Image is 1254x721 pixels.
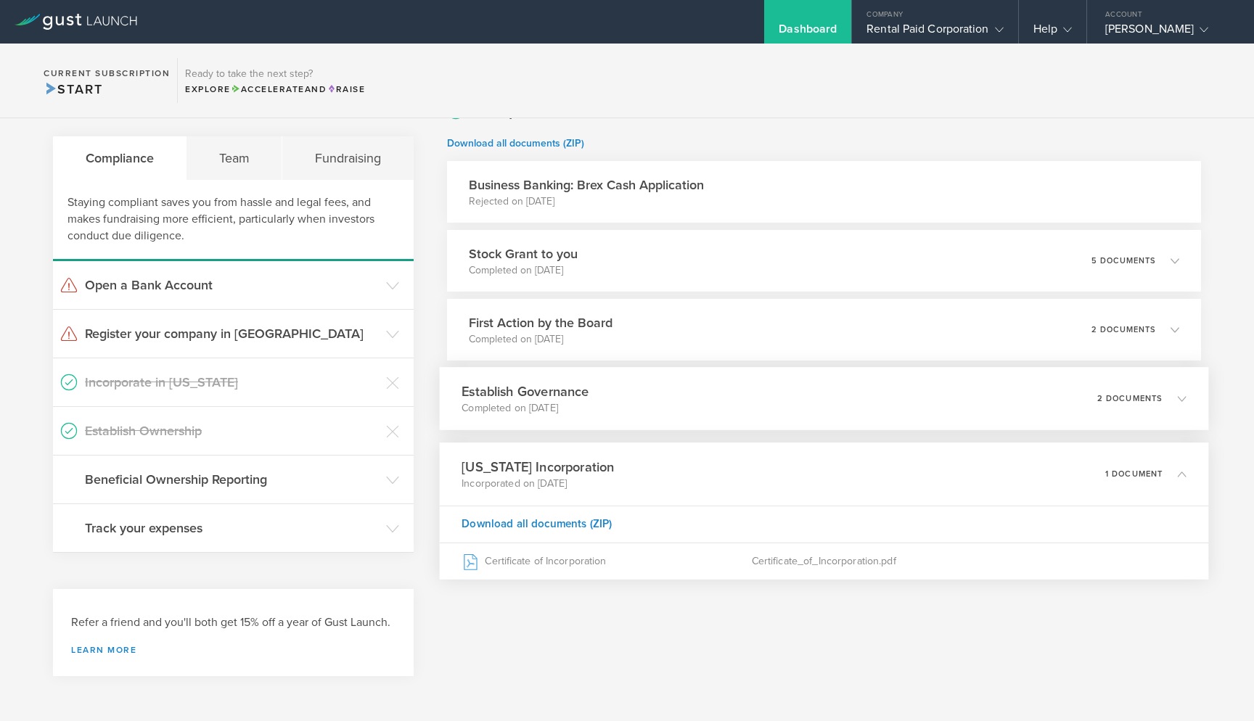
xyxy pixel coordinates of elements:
[85,470,379,489] h3: Beneficial Ownership Reporting
[462,457,614,477] h3: [US_STATE] Incorporation
[1097,395,1163,403] p: 2 documents
[1091,326,1156,334] p: 2 documents
[779,22,837,44] div: Dashboard
[85,276,379,294] h3: Open a Bank Account
[187,136,282,180] div: Team
[177,58,372,103] div: Ready to take the next step?ExploreAccelerateandRaise
[1181,651,1254,721] iframe: Chat Widget
[469,194,704,209] p: Rejected on [DATE]
[71,646,396,654] a: Learn more
[71,614,396,631] h3: Refer a friend and you'll both get 15% off a year of Gust Launch.
[469,313,612,332] h3: First Action by the Board
[866,22,1003,44] div: Rental Paid Corporation
[53,136,187,180] div: Compliance
[282,136,413,180] div: Fundraising
[185,83,365,96] div: Explore
[231,84,327,94] span: and
[469,176,704,194] h3: Business Banking: Brex Cash Application
[1105,22,1229,44] div: [PERSON_NAME]
[469,244,578,263] h3: Stock Grant to you
[327,84,365,94] span: Raise
[469,332,612,347] p: Completed on [DATE]
[462,543,752,580] div: Certificate of Incorporation
[44,81,102,97] span: Start
[85,519,379,537] h3: Track your expenses
[1105,470,1163,478] p: 1 document
[85,373,379,392] h3: Incorporate in [US_STATE]
[85,421,379,440] h3: Establish Ownership
[185,69,365,79] h3: Ready to take the next step?
[462,401,589,416] p: Completed on [DATE]
[469,263,578,278] p: Completed on [DATE]
[85,324,379,343] h3: Register your company in [GEOGRAPHIC_DATA]
[462,382,589,401] h3: Establish Governance
[44,69,170,78] h2: Current Subscription
[1033,22,1072,44] div: Help
[231,84,305,94] span: Accelerate
[462,477,614,491] p: Incorporated on [DATE]
[751,543,1186,580] div: Certificate_of_Incorporation.pdf
[53,180,414,261] div: Staying compliant saves you from hassle and legal fees, and makes fundraising more efficient, par...
[439,506,1208,543] div: Download all documents (ZIP)
[1091,257,1156,265] p: 5 documents
[447,137,584,149] a: Download all documents (ZIP)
